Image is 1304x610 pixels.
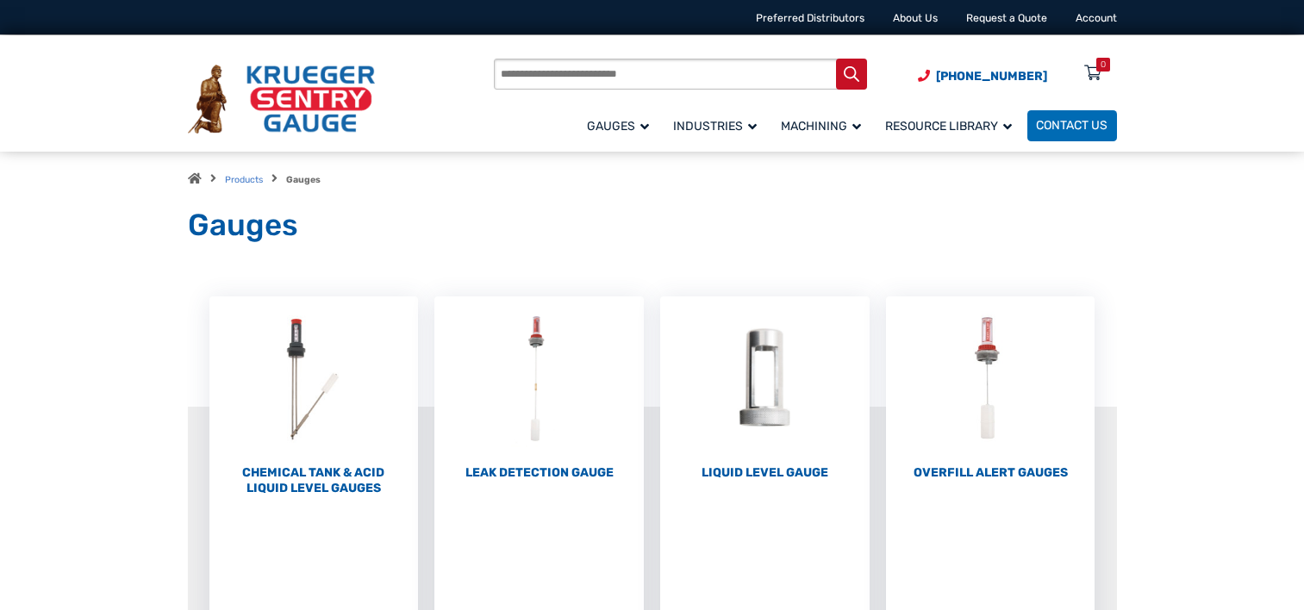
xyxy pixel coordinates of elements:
[209,296,419,496] a: Visit product category Chemical Tank & Acid Liquid Level Gauges
[936,69,1047,84] span: [PHONE_NUMBER]
[188,207,1117,245] h1: Gauges
[886,296,1095,481] a: Visit product category Overfill Alert Gauges
[885,119,1012,134] span: Resource Library
[664,108,772,143] a: Industries
[1101,58,1106,72] div: 0
[886,465,1095,481] h2: Overfill Alert Gauges
[286,174,321,185] strong: Gauges
[209,465,419,495] h2: Chemical Tank & Acid Liquid Level Gauges
[434,296,644,463] img: Leak Detection Gauge
[434,296,644,481] a: Visit product category Leak Detection Gauge
[886,296,1095,463] img: Overfill Alert Gauges
[188,65,375,134] img: Krueger Sentry Gauge
[756,12,864,24] a: Preferred Distributors
[434,465,644,481] h2: Leak Detection Gauge
[660,465,870,481] h2: Liquid Level Gauge
[673,119,757,134] span: Industries
[225,174,263,185] a: Products
[966,12,1047,24] a: Request a Quote
[660,296,870,463] img: Liquid Level Gauge
[1076,12,1117,24] a: Account
[772,108,877,143] a: Machining
[877,108,1027,143] a: Resource Library
[578,108,664,143] a: Gauges
[893,12,938,24] a: About Us
[587,119,649,134] span: Gauges
[660,296,870,481] a: Visit product category Liquid Level Gauge
[209,296,419,463] img: Chemical Tank & Acid Liquid Level Gauges
[1027,110,1117,141] a: Contact Us
[1036,119,1107,134] span: Contact Us
[781,119,861,134] span: Machining
[918,67,1047,85] a: Phone Number (920) 434-8860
